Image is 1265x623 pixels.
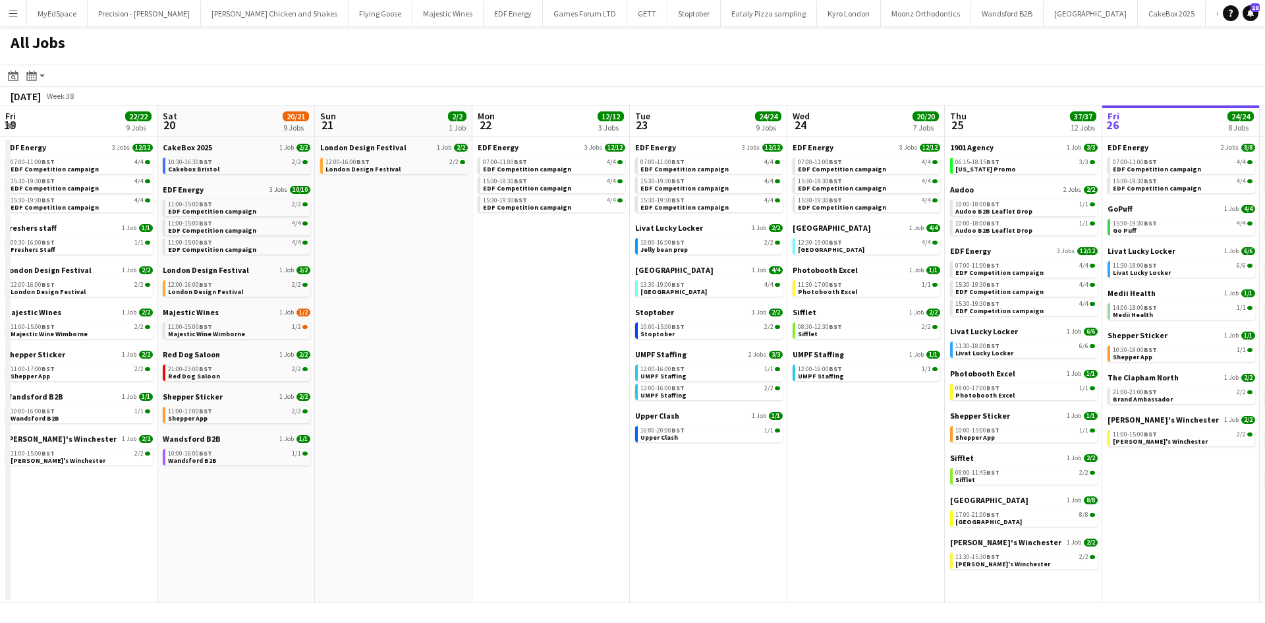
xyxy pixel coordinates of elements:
[920,144,940,152] span: 12/12
[292,282,301,288] span: 2/2
[1224,205,1239,213] span: 1 Job
[1108,288,1255,298] a: Medii Health1 Job1/1
[635,265,783,275] a: [GEOGRAPHIC_DATA]1 Job4/4
[42,177,55,185] span: BST
[122,266,136,274] span: 1 Job
[752,266,766,274] span: 1 Job
[986,261,999,270] span: BST
[640,245,688,254] span: Jelly bean prep
[139,266,153,274] span: 2/2
[356,158,370,166] span: BST
[296,144,310,152] span: 2/2
[955,200,1095,215] a: 10:00-18:00BST1/1Audoo B2B Leaflet Drop
[798,178,842,185] span: 15:30-19:30
[1241,205,1255,213] span: 4/4
[635,223,783,233] a: Livat Lucky Locker1 Job2/2
[168,165,219,173] span: Cakebox Bristol
[671,280,685,289] span: BST
[11,287,86,296] span: London Design Festival
[640,159,685,165] span: 07:00-11:00
[1108,288,1156,298] span: Medii Health
[607,197,616,204] span: 4/4
[483,158,623,173] a: 07:00-11:00BST4/4EDF Competition campaign
[1113,184,1201,193] span: EDF Competition campaign
[607,178,616,185] span: 4/4
[793,142,833,152] span: EDF Energy
[168,219,308,234] a: 11:00-15:00BST4/4EDF Competition campaign
[635,142,783,152] a: EDF Energy3 Jobs12/12
[199,280,212,289] span: BST
[640,238,780,253] a: 10:00-16:00BST2/2Jelly bean prep
[320,142,407,152] span: London Design Festival
[134,178,144,185] span: 4/4
[926,224,940,232] span: 4/4
[922,239,931,246] span: 4/4
[168,201,212,208] span: 11:00-15:00
[11,239,55,246] span: 09:30-16:00
[168,239,212,246] span: 11:00-15:00
[1044,1,1138,26] button: [GEOGRAPHIC_DATA]
[955,158,1095,173] a: 06:15-18:15BST3/3[US_STATE] Promo
[986,299,999,308] span: BST
[955,301,999,307] span: 15:30-19:30
[764,159,773,165] span: 4/4
[1224,247,1239,255] span: 1 Job
[11,280,150,295] a: 12:00-16:00BST2/2London Design Festival
[627,1,667,26] button: GETT
[798,245,864,254] span: Southend Airport
[793,223,940,265] div: [GEOGRAPHIC_DATA]1 Job4/412:30-19:00BST4/4[GEOGRAPHIC_DATA]
[1113,261,1252,276] a: 11:30-18:00BST6/6Livat Lucky Locker
[764,239,773,246] span: 2/2
[11,196,150,211] a: 15:30-19:30BST4/4EDF Competition campaign
[922,282,931,288] span: 1/1
[11,238,150,253] a: 09:30-16:00BST1/1Freshers Staff
[909,266,924,274] span: 1 Job
[584,144,602,152] span: 3 Jobs
[798,184,886,193] span: EDF Competition campaign
[769,266,783,274] span: 4/4
[1063,186,1081,194] span: 2 Jobs
[1237,220,1246,227] span: 4/4
[1057,247,1075,255] span: 3 Jobs
[5,223,153,265] div: Freshers staff1 Job1/109:30-16:00BST1/1Freshers Staff
[640,165,729,173] span: EDF Competition campaign
[607,159,616,165] span: 4/4
[292,239,301,246] span: 4/4
[5,307,153,317] a: Majestic Wines1 Job2/2
[543,1,627,26] button: Games Forum LTD
[5,142,46,152] span: EDF Energy
[829,177,842,185] span: BST
[199,158,212,166] span: BST
[1108,288,1255,330] div: Medii Health1 Job1/114:00-18:00BST1/1Medii Health
[449,159,459,165] span: 2/2
[798,165,886,173] span: EDF Competition campaign
[478,142,625,215] div: EDF Energy3 Jobs12/1207:00-11:00BST4/4EDF Competition campaign15:30-19:30BST4/4EDF Competition ca...
[11,245,55,254] span: Freshers Staff
[11,165,99,173] span: EDF Competition campaign
[483,184,571,193] span: EDF Competition campaign
[168,200,308,215] a: 11:00-15:00BST2/2EDF Competition campaign
[950,185,1098,246] div: Audoo2 Jobs2/210:00-18:00BST1/1Audoo B2B Leaflet Drop10:00-18:00BST1/1Audoo B2B Leaflet Drop
[168,220,212,227] span: 11:00-15:00
[296,266,310,274] span: 2/2
[955,165,1016,173] span: Maryland Promo
[11,282,55,288] span: 12:00-16:00
[955,159,999,165] span: 06:15-18:15
[640,177,780,192] a: 15:30-19:30BST4/4EDF Competition campaign
[1144,261,1157,270] span: BST
[764,282,773,288] span: 4/4
[922,178,931,185] span: 4/4
[1113,268,1171,277] span: Livat Lucky Locker
[762,144,783,152] span: 12/12
[671,177,685,185] span: BST
[721,1,817,26] button: Eataly Pizza sampling
[514,177,527,185] span: BST
[5,142,153,223] div: EDF Energy3 Jobs12/1207:00-11:00BST4/4EDF Competition campaign15:30-19:30BST4/4EDF Competition ca...
[671,196,685,204] span: BST
[793,265,858,275] span: Photobooth Excel
[971,1,1044,26] button: Wandsford B2B
[5,223,153,233] a: Freshers staff1 Job1/1
[955,307,1044,315] span: EDF Competition campaign
[163,307,310,349] div: Majestic Wines1 Job1/211:00-15:00BST1/2Majestic Wine Wimborne
[1084,186,1098,194] span: 2/2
